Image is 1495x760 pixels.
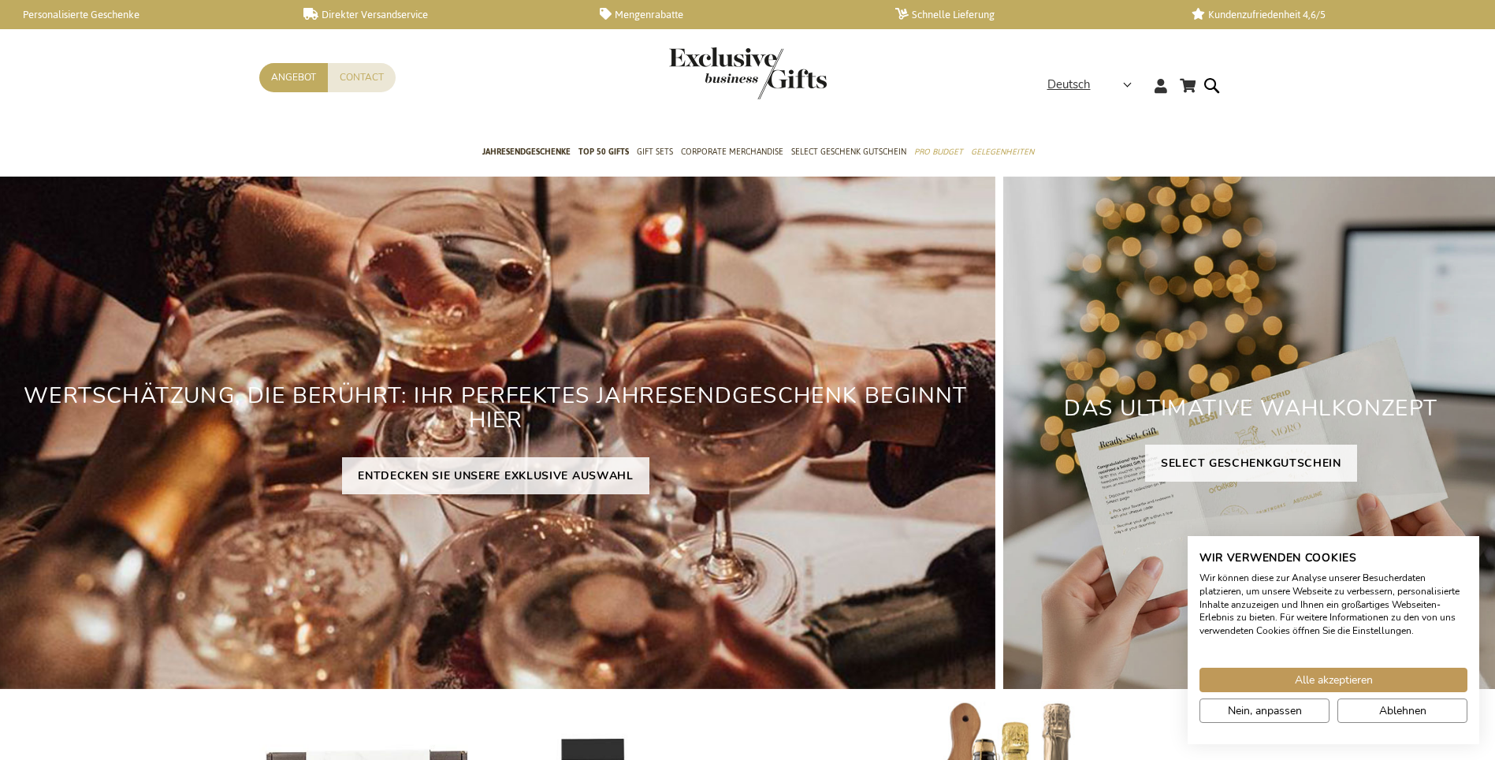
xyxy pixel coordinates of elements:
a: Corporate Merchandise [681,133,783,173]
span: Select Geschenk Gutschein [791,143,906,160]
a: Gift Sets [637,133,673,173]
a: Direkter Versandservice [303,8,574,21]
button: cookie Einstellungen anpassen [1199,699,1330,723]
a: Gelegenheiten [971,133,1034,173]
a: ENTDECKEN SIE UNSERE EXKLUSIVE AUSWAHL [342,457,649,494]
a: Mengenrabatte [600,8,870,21]
button: Akzeptieren Sie alle cookies [1199,668,1467,692]
a: TOP 50 Gifts [578,133,629,173]
span: Pro Budget [914,143,963,160]
a: SELECT GESCHENKGUTSCHEIN [1145,445,1357,482]
a: Angebot [259,63,328,92]
span: Nein, anpassen [1228,702,1302,719]
a: Pro Budget [914,133,963,173]
a: Schnelle Lieferung [895,8,1166,21]
span: Ablehnen [1379,702,1426,719]
p: Wir können diese zur Analyse unserer Besucherdaten platzieren, um unsere Webseite zu verbessern, ... [1199,572,1467,638]
a: store logo [669,47,748,99]
span: Gelegenheiten [971,143,1034,160]
a: Personalisierte Geschenke [8,8,278,21]
a: Jahresendgeschenke [482,133,571,173]
span: Deutsch [1047,76,1091,94]
span: TOP 50 Gifts [578,143,629,160]
span: Alle akzeptieren [1295,672,1373,688]
span: Gift Sets [637,143,673,160]
img: Exclusive Business gifts logo [669,47,827,99]
a: Contact [328,63,396,92]
a: Kundenzufriedenheit 4,6/5 [1192,8,1462,21]
span: Jahresendgeschenke [482,143,571,160]
h2: Wir verwenden Cookies [1199,551,1467,565]
span: Corporate Merchandise [681,143,783,160]
a: Select Geschenk Gutschein [791,133,906,173]
button: Alle verweigern cookies [1337,699,1467,723]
